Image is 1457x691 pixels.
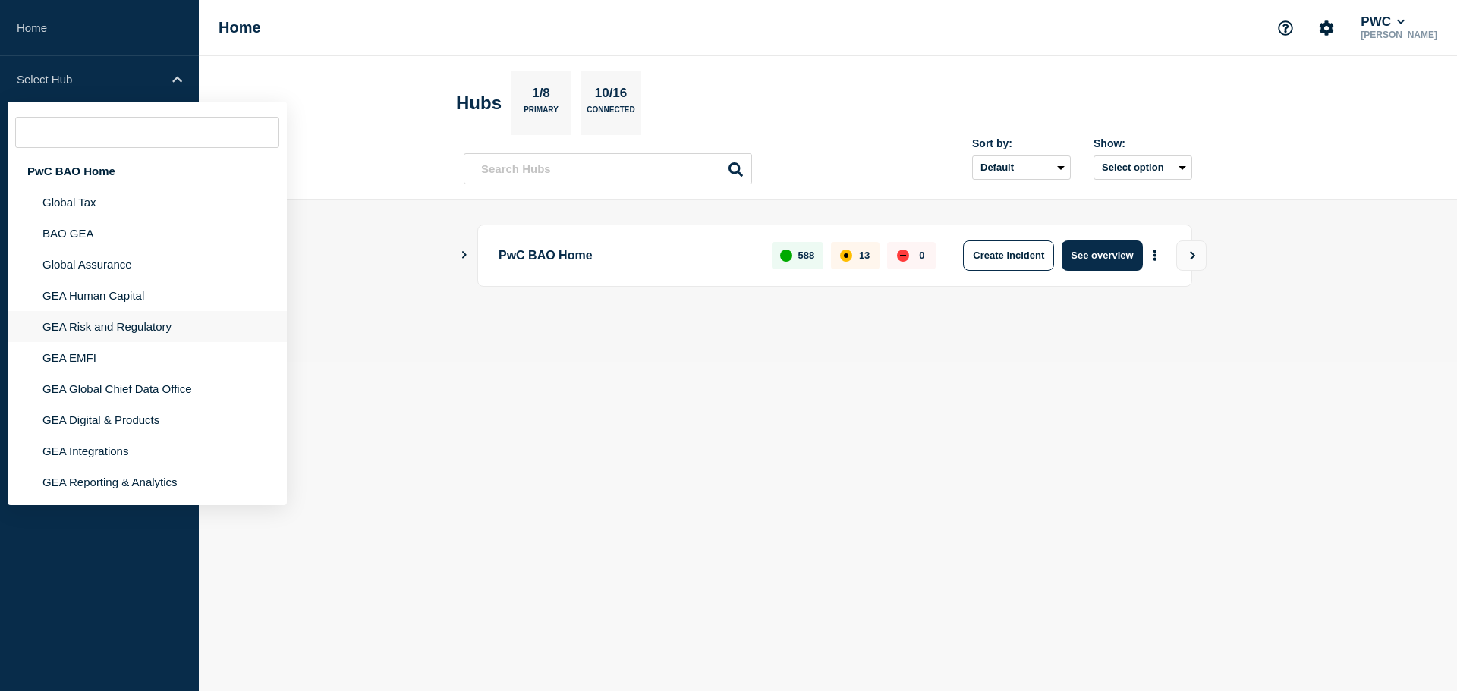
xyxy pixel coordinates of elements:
[840,250,852,262] div: affected
[464,153,752,184] input: Search Hubs
[1358,14,1408,30] button: PWC
[8,280,287,311] li: GEA Human Capital
[527,86,556,105] p: 1/8
[17,73,162,86] p: Select Hub
[859,250,870,261] p: 13
[8,249,287,280] li: Global Assurance
[972,155,1071,180] select: Sort by
[589,86,633,105] p: 10/16
[219,19,261,36] h1: Home
[8,342,287,373] li: GEA EMFI
[972,137,1071,149] div: Sort by:
[963,240,1054,271] button: Create incident
[8,373,287,404] li: GEA Global Chief Data Office
[8,435,287,466] li: GEA Integrations
[1094,137,1192,149] div: Show:
[1270,12,1301,44] button: Support
[456,93,502,114] h2: Hubs
[8,187,287,218] li: Global Tax
[1062,240,1142,271] button: See overview
[1358,30,1440,40] p: [PERSON_NAME]
[1176,240,1207,271] button: View
[524,105,559,121] p: Primary
[780,250,792,262] div: up
[8,155,287,187] div: PwC BAO Home
[8,311,287,342] li: GEA Risk and Regulatory
[897,250,909,262] div: down
[8,466,287,498] li: GEA Reporting & Analytics
[919,250,924,261] p: 0
[798,250,815,261] p: 588
[587,105,634,121] p: Connected
[1145,241,1165,269] button: More actions
[499,240,754,271] p: PwC BAO Home
[8,404,287,435] li: GEA Digital & Products
[1094,155,1192,180] button: Select option
[1311,12,1342,44] button: Account settings
[8,218,287,249] li: BAO GEA
[461,250,468,261] button: Show Connected Hubs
